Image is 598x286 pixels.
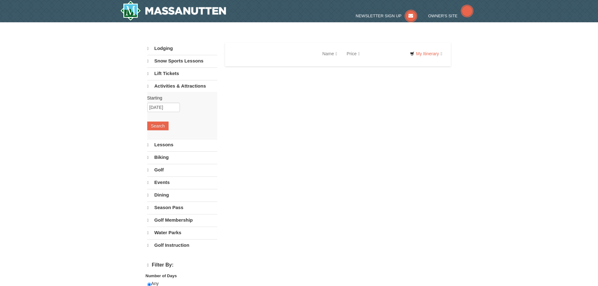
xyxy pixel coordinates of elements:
[147,95,213,101] label: Starting
[147,121,169,130] button: Search
[147,80,217,92] a: Activities & Attractions
[356,13,417,18] a: Newsletter Sign Up
[318,47,342,60] a: Name
[342,47,364,60] a: Price
[147,176,217,188] a: Events
[146,273,177,278] strong: Number of Days
[147,189,217,201] a: Dining
[120,1,226,21] a: Massanutten Resort
[428,13,458,18] span: Owner's Site
[147,43,217,54] a: Lodging
[120,1,226,21] img: Massanutten Resort Logo
[147,164,217,176] a: Golf
[147,139,217,151] a: Lessons
[147,67,217,79] a: Lift Tickets
[147,239,217,251] a: Golf Instruction
[356,13,401,18] span: Newsletter Sign Up
[147,202,217,213] a: Season Pass
[147,262,217,268] h4: Filter By:
[147,55,217,67] a: Snow Sports Lessons
[406,49,446,58] a: My Itinerary
[147,227,217,239] a: Water Parks
[147,214,217,226] a: Golf Membership
[428,13,473,18] a: Owner's Site
[147,151,217,163] a: Biking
